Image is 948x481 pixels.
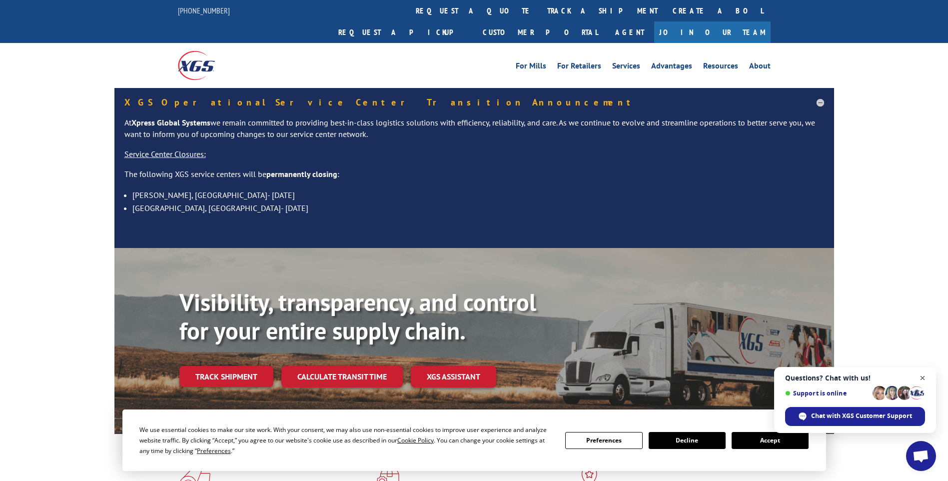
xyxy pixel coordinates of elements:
[331,21,475,43] a: Request a pickup
[906,441,936,471] a: Open chat
[122,409,826,471] div: Cookie Consent Prompt
[197,446,231,455] span: Preferences
[475,21,605,43] a: Customer Portal
[785,374,925,382] span: Questions? Chat with us!
[266,169,337,179] strong: permanently closing
[397,436,434,444] span: Cookie Policy
[703,62,738,73] a: Resources
[132,188,824,201] li: [PERSON_NAME], [GEOGRAPHIC_DATA]- [DATE]
[179,286,536,346] b: Visibility, transparency, and control for your entire supply chain.
[651,62,692,73] a: Advantages
[516,62,546,73] a: For Mills
[612,62,640,73] a: Services
[811,411,912,420] span: Chat with XGS Customer Support
[281,366,403,387] a: Calculate transit time
[785,407,925,426] span: Chat with XGS Customer Support
[139,424,553,456] div: We use essential cookies to make our site work. With your consent, we may also use non-essential ...
[654,21,771,43] a: Join Our Team
[411,366,496,387] a: XGS ASSISTANT
[732,432,809,449] button: Accept
[124,98,824,107] h5: XGS Operational Service Center Transition Announcement
[124,149,206,159] u: Service Center Closures:
[132,201,824,214] li: [GEOGRAPHIC_DATA], [GEOGRAPHIC_DATA]- [DATE]
[749,62,771,73] a: About
[124,168,824,188] p: The following XGS service centers will be :
[131,117,210,127] strong: Xpress Global Systems
[605,21,654,43] a: Agent
[124,117,824,149] p: At we remain committed to providing best-in-class logistics solutions with efficiency, reliabilit...
[178,5,230,15] a: [PHONE_NUMBER]
[565,432,642,449] button: Preferences
[557,62,601,73] a: For Retailers
[179,366,273,387] a: Track shipment
[785,389,869,397] span: Support is online
[649,432,726,449] button: Decline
